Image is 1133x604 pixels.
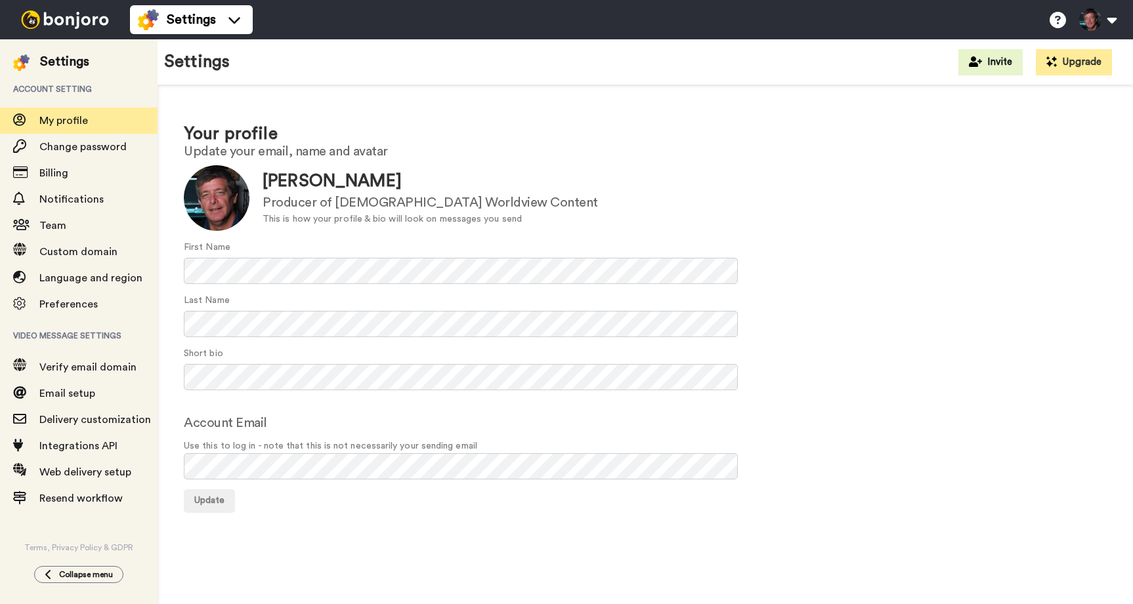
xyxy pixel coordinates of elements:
[39,247,118,257] span: Custom domain
[184,413,267,433] label: Account Email
[39,220,66,231] span: Team
[39,414,151,425] span: Delivery customization
[138,9,159,30] img: settings-colored.svg
[39,194,104,205] span: Notifications
[184,294,230,308] label: Last Name
[184,347,223,361] label: Short bio
[263,212,598,226] div: This is how your profile & bio will look on messages you send
[184,144,1107,159] h2: Update your email, name and avatar
[164,52,230,71] h1: Settings
[59,569,113,580] span: Collapse menu
[39,441,118,451] span: Integrations API
[39,273,142,283] span: Language and region
[194,496,224,505] span: Update
[1036,49,1112,75] button: Upgrade
[39,362,137,372] span: Verify email domain
[39,388,95,399] span: Email setup
[13,54,30,71] img: settings-colored.svg
[184,439,1107,453] span: Use this to log in - note that this is not necessarily your sending email
[16,10,114,29] img: bj-logo-header-white.svg
[34,566,123,583] button: Collapse menu
[40,52,89,71] div: Settings
[167,10,216,29] span: Settings
[184,489,235,513] button: Update
[39,467,131,477] span: Web delivery setup
[39,299,98,310] span: Preferences
[184,125,1107,144] h1: Your profile
[39,168,68,178] span: Billing
[263,193,598,212] div: Producer of [DEMOGRAPHIC_DATA] Worldview Content
[39,115,88,126] span: My profile
[263,169,598,193] div: [PERSON_NAME]
[184,241,230,254] label: First Name
[958,49,1023,75] button: Invite
[39,493,123,504] span: Resend workflow
[39,142,127,152] span: Change password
